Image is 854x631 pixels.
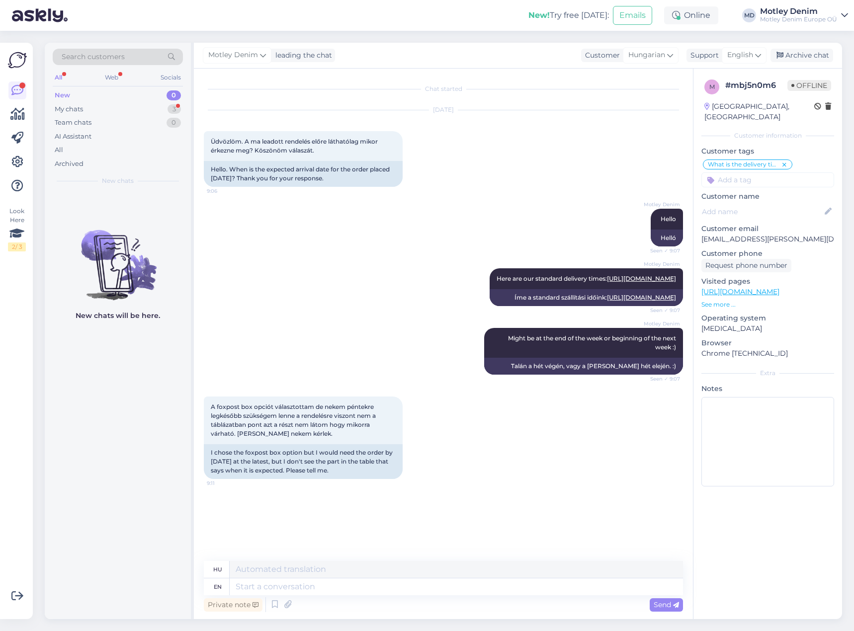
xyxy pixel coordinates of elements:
[701,224,834,234] p: Customer email
[167,118,181,128] div: 0
[204,105,683,114] div: [DATE]
[664,6,718,24] div: Online
[701,287,779,296] a: [URL][DOMAIN_NAME]
[8,207,26,251] div: Look Here
[701,276,834,287] p: Visited pages
[204,84,683,93] div: Chat started
[628,50,665,61] span: Hungarian
[643,247,680,254] span: Seen ✓ 9:07
[211,403,377,437] span: A foxpost box opciót választottam de nekem péntekre legkésőbb szükségem lenne a rendelésre viszon...
[55,90,70,100] div: New
[701,369,834,378] div: Extra
[643,201,680,208] span: Motley Denim
[204,161,403,187] div: Hello. When is the expected arrival date for the order placed [DATE]? Thank you for your response.
[208,50,258,61] span: Motley Denim
[45,212,191,302] img: No chats
[8,51,27,70] img: Askly Logo
[497,275,676,282] span: Here are our standard delivery times:
[581,50,620,61] div: Customer
[613,6,652,25] button: Emails
[760,7,837,15] div: Motley Denim
[643,320,680,327] span: Motley Denim
[484,358,683,375] div: Talán a hét végén, vagy a [PERSON_NAME] hét elején. :)
[204,444,403,479] div: I chose the foxpost box option but I would need the order by [DATE] at the latest, but I don't se...
[701,323,834,334] p: [MEDICAL_DATA]
[508,334,678,351] span: Might be at the end of the week or beginning of the next week :)
[787,80,831,91] span: Offline
[701,131,834,140] div: Customer information
[760,15,837,23] div: Motley Denim Europe OÜ
[643,260,680,268] span: Motley Denim
[709,83,715,90] span: m
[528,9,609,21] div: Try free [DATE]:
[103,71,120,84] div: Web
[55,118,91,128] div: Team chats
[528,10,550,20] b: New!
[702,206,823,217] input: Add name
[708,161,781,167] span: What is the delivery time?
[643,307,680,314] span: Seen ✓ 9:07
[607,294,676,301] a: [URL][DOMAIN_NAME]
[213,561,222,578] div: hu
[701,191,834,202] p: Customer name
[271,50,332,61] div: leading the chat
[701,259,791,272] div: Request phone number
[490,289,683,306] div: Íme a standard szállítási időink:
[661,215,676,223] span: Hello
[211,138,379,154] span: Üdvözlöm. A ma leadott rendelés előre láthatólag mikor érkezne meg? Köszönöm válaszát.
[701,146,834,157] p: Customer tags
[742,8,756,22] div: MD
[55,159,84,169] div: Archived
[167,90,181,100] div: 0
[727,50,753,61] span: English
[686,50,719,61] div: Support
[102,176,134,185] span: New chats
[76,311,160,321] p: New chats will be here.
[55,104,83,114] div: My chats
[207,479,244,487] span: 9:11
[701,338,834,348] p: Browser
[159,71,183,84] div: Socials
[55,132,91,142] div: AI Assistant
[207,187,244,195] span: 9:06
[704,101,814,122] div: [GEOGRAPHIC_DATA], [GEOGRAPHIC_DATA]
[701,313,834,323] p: Operating system
[725,79,787,91] div: # mbj5n0m6
[204,598,262,612] div: Private note
[701,300,834,309] p: See more ...
[701,348,834,359] p: Chrome [TECHNICAL_ID]
[53,71,64,84] div: All
[8,242,26,251] div: 2 / 3
[654,600,679,609] span: Send
[701,248,834,259] p: Customer phone
[760,7,848,23] a: Motley DenimMotley Denim Europe OÜ
[214,578,222,595] div: en
[62,52,125,62] span: Search customers
[701,172,834,187] input: Add a tag
[651,230,683,246] div: Helló
[55,145,63,155] div: All
[701,234,834,244] p: [EMAIL_ADDRESS][PERSON_NAME][DOMAIN_NAME]
[701,384,834,394] p: Notes
[770,49,833,62] div: Archive chat
[168,104,181,114] div: 3
[643,375,680,383] span: Seen ✓ 9:07
[607,275,676,282] a: [URL][DOMAIN_NAME]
